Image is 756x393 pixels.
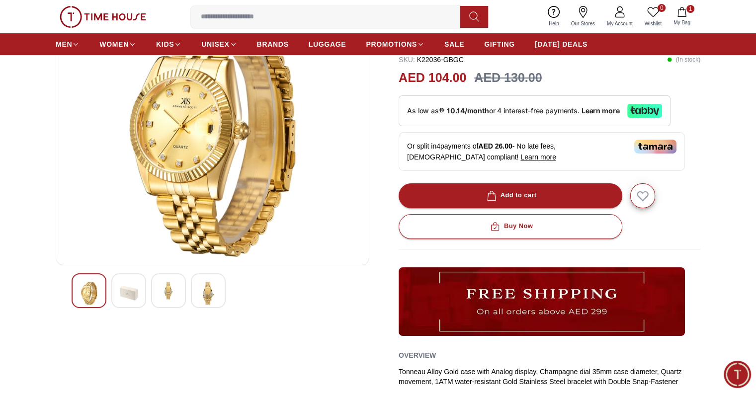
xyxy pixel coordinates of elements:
[545,20,563,27] span: Help
[399,348,436,363] h2: Overview
[56,39,72,49] span: MEN
[399,69,466,87] h2: AED 104.00
[667,55,700,65] p: ( In stock )
[399,214,622,239] button: Buy Now
[399,132,685,171] div: Or split in 4 payments of - No late fees, [DEMOGRAPHIC_DATA] compliant!
[399,183,622,208] button: Add to cart
[257,35,289,53] a: BRANDS
[366,35,424,53] a: PROMOTIONS
[399,367,700,387] div: Tonneau Alloy Gold case with Analog display, Champagne dial 35mm case diameter, Quartz movement, ...
[156,35,181,53] a: KIDS
[670,19,694,26] span: My Bag
[80,282,98,305] img: Kenneth Scott Men's Champagne Dial Analog Watch - K22036-GBGC
[120,282,138,305] img: Kenneth Scott Men's Champagne Dial Analog Watch - K22036-GBGC
[399,55,464,65] p: K22036-GBGC
[309,35,346,53] a: LUGGAGE
[309,39,346,49] span: LUGGAGE
[535,35,588,53] a: [DATE] DEALS
[658,4,666,12] span: 0
[567,20,599,27] span: Our Stores
[156,39,174,49] span: KIDS
[488,221,533,232] div: Buy Now
[474,69,542,87] h3: AED 130.00
[603,20,637,27] span: My Account
[668,5,696,28] button: 1My Bag
[56,35,80,53] a: MEN
[543,4,565,29] a: Help
[485,190,537,201] div: Add to cart
[686,5,694,13] span: 1
[160,282,177,300] img: Kenneth Scott Men's Champagne Dial Analog Watch - K22036-GBGC
[478,142,512,150] span: AED 26.00
[520,153,556,161] span: Learn more
[639,4,668,29] a: 0Wishlist
[64,18,361,257] img: Kenneth Scott Men's Champagne Dial Analog Watch - K22036-GBGC
[634,140,676,154] img: Tamara
[99,39,129,49] span: WOMEN
[641,20,666,27] span: Wishlist
[366,39,417,49] span: PROMOTIONS
[399,56,415,64] span: SKU :
[565,4,601,29] a: Our Stores
[257,39,289,49] span: BRANDS
[444,35,464,53] a: SALE
[201,35,237,53] a: UNISEX
[724,361,751,388] div: Chat Widget
[484,39,515,49] span: GIFTING
[99,35,136,53] a: WOMEN
[199,282,217,305] img: Kenneth Scott Men's Champagne Dial Analog Watch - K22036-GBGC
[484,35,515,53] a: GIFTING
[535,39,588,49] span: [DATE] DEALS
[444,39,464,49] span: SALE
[201,39,229,49] span: UNISEX
[399,267,685,336] img: ...
[60,6,146,28] img: ...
